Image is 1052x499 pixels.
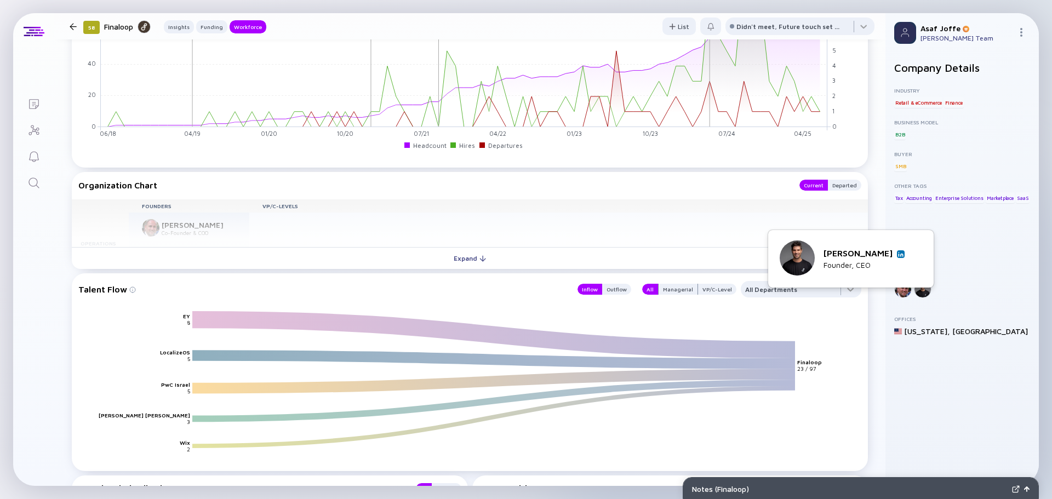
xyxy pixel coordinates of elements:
button: Insights [164,20,194,33]
div: Workforce [230,21,266,32]
button: All [416,483,432,494]
tspan: 07/21 [414,130,429,137]
tspan: 04/25 [794,130,811,137]
tspan: 04/19 [184,130,201,137]
div: Industry [894,87,1030,94]
div: [DATE] [894,242,1030,253]
img: United States Flag [894,328,902,335]
button: Expand [72,247,868,269]
img: Lioran Pinchevski picture [780,240,815,276]
div: B2B [894,129,906,140]
tspan: 20 [88,91,96,99]
div: Tax [894,192,904,203]
a: Reminders [13,142,54,169]
div: Asaf Joffe [921,24,1013,33]
tspan: 40 [88,60,96,67]
div: Funding [196,21,227,32]
text: [PERSON_NAME] [PERSON_NAME] [99,412,190,418]
tspan: 04/22 [489,130,506,137]
div: 58 [83,21,100,34]
h2: Company Details [894,61,1030,74]
tspan: 2 [832,92,836,99]
div: Talent Flow [78,281,567,297]
text: 2 [187,446,190,452]
text: PwC Israel [161,382,190,388]
div: Buyer [894,151,1030,157]
div: Organization Chart [78,180,788,191]
img: Expand Notes [1012,485,1020,493]
tspan: 10/23 [643,130,658,137]
text: 23 / 97 [797,366,816,372]
div: SMB [894,160,907,171]
div: Managerial [659,284,697,295]
div: Founder, CEO [824,260,905,269]
a: Search [13,169,54,195]
img: Menu [1017,28,1026,37]
div: Offices [894,316,1030,322]
button: Outflow [602,284,631,295]
tspan: 5 [832,47,836,54]
button: Workforce [230,20,266,33]
img: Profile Picture [894,22,916,44]
div: Notes ( Finaloop ) [692,484,1008,494]
div: Functional Distribution [78,483,405,494]
tspan: 1 [832,107,834,114]
tspan: 0 [832,123,837,130]
text: 5 [187,355,190,362]
button: Funding [196,20,227,33]
div: Founders [894,271,1030,277]
div: [PERSON_NAME] [824,248,905,258]
div: Other Tags [894,182,1030,189]
tspan: 0 [92,123,96,130]
tspan: 01/23 [567,130,582,137]
text: 8 [187,320,190,326]
text: LocalizeOS [160,349,190,355]
button: VP/C-Level [698,284,736,295]
button: Managerial [658,284,698,295]
div: Finaloop [104,20,151,33]
button: List [662,18,696,35]
div: Finance [944,97,964,108]
a: Investor Map [13,116,54,142]
div: Marketplace [986,192,1015,203]
div: Retail & eCommerce [894,97,942,108]
div: Business Model [894,119,1030,125]
img: Open Notes [1024,486,1030,492]
div: Expand [447,250,493,267]
img: Lioran Pinchevski Linkedin Profile [898,251,904,257]
text: Finaloop [797,359,822,366]
tspan: 10/20 [337,130,353,137]
div: Open Positions [479,483,862,493]
button: Departed [828,180,861,191]
a: Lists [13,90,54,116]
tspan: 4 [832,62,836,69]
button: All [642,284,658,295]
div: Accounting [905,192,933,203]
text: Wix [180,439,190,446]
div: SaaS [1016,192,1030,203]
text: EY [183,313,190,320]
text: 3 [187,418,190,425]
tspan: 01/20 [261,130,277,137]
tspan: 06/18 [100,130,116,137]
div: [PERSON_NAME] Team [921,34,1013,42]
text: 5 [187,388,190,395]
div: Insights [164,21,194,32]
button: Merged [432,483,461,494]
tspan: 07/24 [718,130,735,137]
div: Enterprise Solutions [934,192,984,203]
div: [US_STATE] , [904,326,950,336]
div: Established [894,232,1030,238]
div: [GEOGRAPHIC_DATA] [952,326,1028,336]
button: Current [799,180,828,191]
button: Inflow [578,284,602,295]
